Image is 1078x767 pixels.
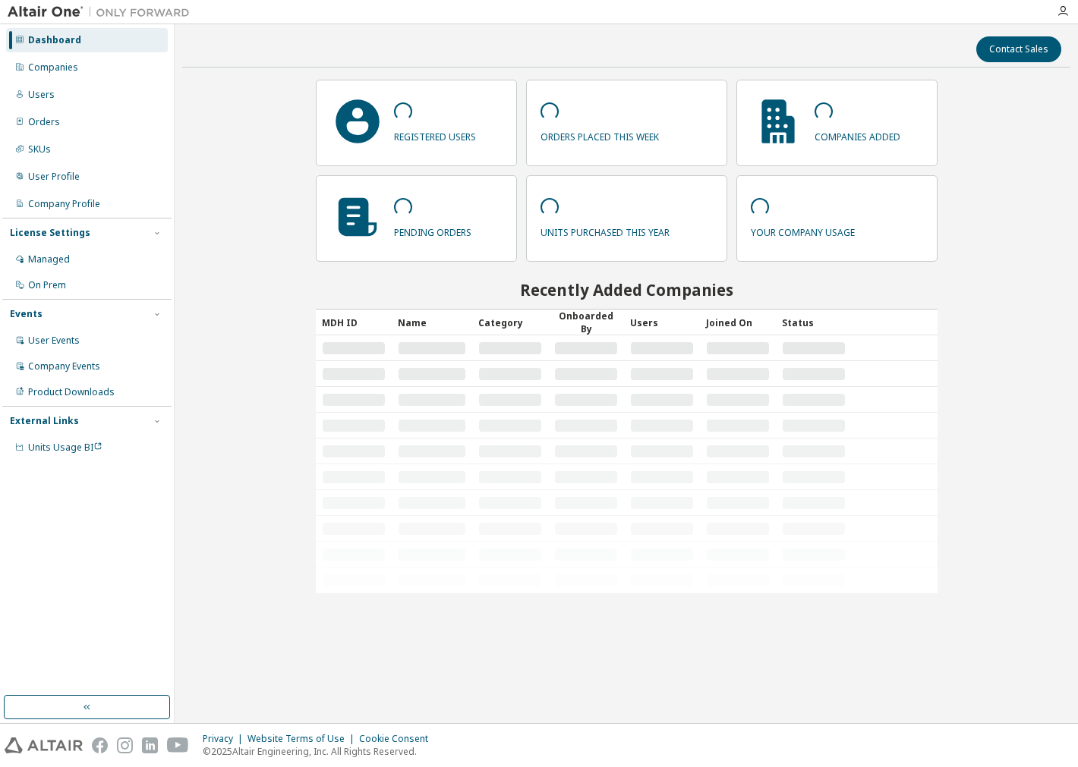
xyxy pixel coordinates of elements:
img: youtube.svg [167,737,189,753]
div: Events [10,308,43,320]
p: your company usage [751,222,855,239]
div: Website Terms of Use [247,733,359,745]
div: MDH ID [322,310,386,335]
img: linkedin.svg [142,737,158,753]
div: Dashboard [28,34,81,46]
div: Orders [28,116,60,128]
div: Joined On [706,310,770,335]
div: SKUs [28,143,51,156]
div: Company Profile [28,198,100,210]
div: License Settings [10,227,90,239]
img: instagram.svg [117,737,133,753]
div: Company Events [28,360,100,372]
span: Units Usage BI [28,441,102,454]
div: Name [398,310,467,335]
img: facebook.svg [92,737,108,753]
div: Users [28,89,55,101]
div: Onboarded By [554,310,618,335]
p: registered users [394,126,476,143]
div: Privacy [203,733,247,745]
p: © 2025 Altair Engineering, Inc. All Rights Reserved. [203,745,437,758]
div: Managed [28,253,70,266]
p: pending orders [394,222,471,239]
div: Cookie Consent [359,733,437,745]
div: On Prem [28,279,66,291]
div: Users [630,310,694,335]
button: Contact Sales [976,36,1061,62]
div: Product Downloads [28,386,115,398]
div: External Links [10,415,79,427]
img: Altair One [8,5,197,20]
p: units purchased this year [541,222,670,239]
p: companies added [815,126,900,143]
div: Companies [28,61,78,74]
div: Category [478,310,542,335]
img: altair_logo.svg [5,737,83,753]
div: Status [782,310,846,335]
p: orders placed this week [541,126,659,143]
div: User Profile [28,171,80,183]
div: User Events [28,335,80,347]
h2: Recently Added Companies [316,280,938,300]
